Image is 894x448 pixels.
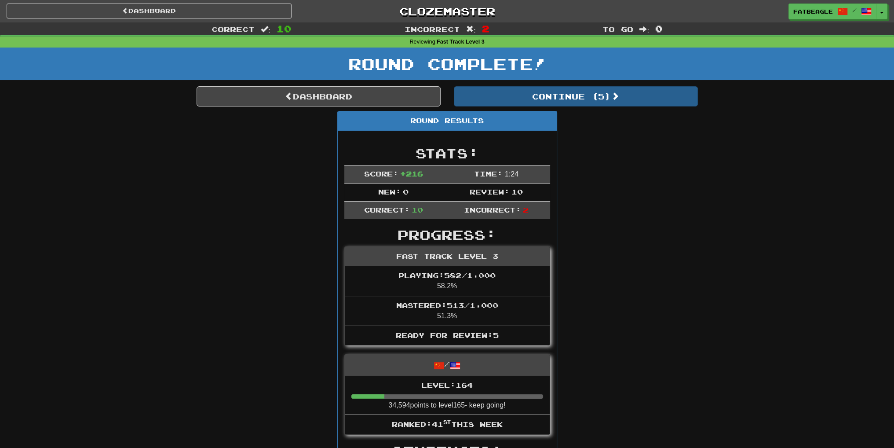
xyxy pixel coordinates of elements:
[345,376,550,415] li: 34,594 points to level 165 - keep going!
[523,206,529,214] span: 2
[338,111,557,131] div: Round Results
[364,206,409,214] span: Correct:
[277,23,292,34] span: 10
[443,419,451,425] sup: st
[454,86,698,106] button: Continue (5)
[482,23,489,34] span: 2
[378,187,401,196] span: New:
[212,25,255,33] span: Correct
[344,228,550,242] h2: Progress:
[3,55,891,73] h1: Round Complete!
[345,355,550,375] div: /
[364,169,398,178] span: Score:
[437,39,485,45] strong: Fast Track Level 3
[261,26,270,33] span: :
[602,25,633,33] span: To go
[639,26,649,33] span: :
[345,266,550,296] li: 58.2%
[470,187,510,196] span: Review:
[405,25,460,33] span: Incorrect
[345,296,550,326] li: 51.3%
[474,169,503,178] span: Time:
[197,86,441,106] a: Dashboard
[412,206,423,214] span: 10
[466,26,476,33] span: :
[464,206,521,214] span: Incorrect:
[511,187,523,196] span: 10
[655,23,663,34] span: 0
[7,4,292,18] a: Dashboard
[421,381,473,389] span: Level: 164
[396,301,498,309] span: Mastered: 513 / 1,000
[305,4,590,19] a: Clozemaster
[345,247,550,266] div: Fast Track Level 3
[344,146,550,161] h2: Stats:
[793,7,833,15] span: FatBeagle
[392,420,503,428] span: Ranked: 41 this week
[403,187,409,196] span: 0
[788,4,876,19] a: FatBeagle /
[400,169,423,178] span: + 216
[852,7,857,13] span: /
[398,271,496,279] span: Playing: 582 / 1,000
[396,331,499,339] span: Ready for Review: 5
[505,170,518,178] span: 1 : 24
